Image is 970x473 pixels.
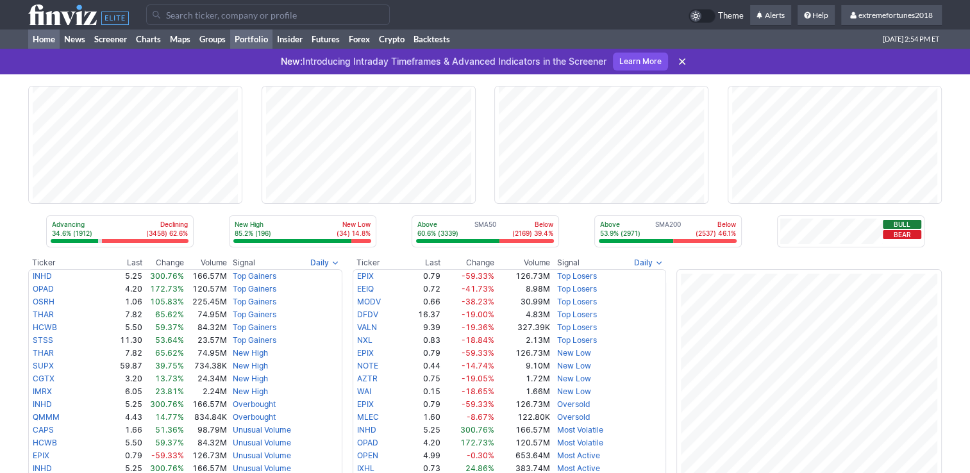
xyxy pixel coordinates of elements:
[397,334,441,347] td: 0.83
[33,425,54,435] a: CAPS
[195,29,230,49] a: Groups
[150,399,184,409] span: 300.76%
[155,386,184,396] span: 23.81%
[185,283,228,295] td: 120.57M
[33,386,52,396] a: IMRX
[146,220,188,229] p: Declining
[185,449,228,462] td: 126.73M
[557,297,597,306] a: Top Losers
[374,29,409,49] a: Crypto
[462,271,494,281] span: -59.33%
[696,220,736,229] p: Below
[462,335,494,345] span: -18.84%
[233,361,268,370] a: New High
[357,425,376,435] a: INHD
[185,321,228,334] td: 84.32M
[557,335,597,345] a: Top Losers
[33,399,52,409] a: INHD
[165,29,195,49] a: Maps
[631,256,666,269] button: Signals interval
[108,283,143,295] td: 4.20
[397,269,441,283] td: 0.79
[233,335,276,345] a: Top Gainers
[557,386,591,396] a: New Low
[557,399,590,409] a: Oversold
[557,463,600,473] a: Most Active
[397,347,441,360] td: 0.79
[150,463,184,473] span: 300.76%
[495,334,550,347] td: 2.13M
[108,269,143,283] td: 5.25
[397,283,441,295] td: 0.72
[613,53,668,71] a: Learn More
[33,310,54,319] a: THAR
[557,322,597,332] a: Top Losers
[718,9,744,23] span: Theme
[281,55,606,68] p: Introducing Intraday Timeframes & Advanced Indicators in the Screener
[353,256,397,269] th: Ticker
[397,385,441,398] td: 0.15
[33,374,54,383] a: CGTX
[185,360,228,372] td: 734.38K
[557,412,590,422] a: Oversold
[357,374,378,383] a: AZTR
[557,258,580,268] span: Signal
[460,425,494,435] span: 300.76%
[495,295,550,308] td: 30.99M
[462,361,494,370] span: -14.74%
[33,284,54,294] a: OPAD
[185,295,228,308] td: 225.45M
[357,322,377,332] a: VALN
[33,322,57,332] a: HCWB
[600,220,640,229] p: Above
[33,451,49,460] a: EPIX
[465,463,494,473] span: 24.86%
[462,399,494,409] span: -59.33%
[33,412,60,422] a: QMMM
[417,220,458,229] p: Above
[357,438,378,447] a: OPAD
[131,29,165,49] a: Charts
[397,308,441,321] td: 16.37
[281,56,303,67] span: New:
[33,335,53,345] a: STSS
[108,449,143,462] td: 0.79
[233,348,268,358] a: New High
[150,284,184,294] span: 172.73%
[233,310,276,319] a: Top Gainers
[495,424,550,436] td: 166.57M
[108,347,143,360] td: 7.82
[233,374,268,383] a: New High
[397,436,441,449] td: 4.20
[634,256,653,269] span: Daily
[108,308,143,321] td: 7.82
[185,269,228,283] td: 166.57M
[557,271,597,281] a: Top Losers
[185,372,228,385] td: 24.34M
[155,348,184,358] span: 65.62%
[557,284,597,294] a: Top Losers
[397,449,441,462] td: 4.99
[108,334,143,347] td: 11.30
[233,322,276,332] a: Top Gainers
[557,361,591,370] a: New Low
[462,348,494,358] span: -59.33%
[357,271,374,281] a: EPIX
[397,321,441,334] td: 9.39
[151,451,184,460] span: -59.33%
[696,229,736,238] p: (2537) 46.1%
[462,374,494,383] span: -19.05%
[150,271,184,281] span: 300.76%
[233,284,276,294] a: Top Gainers
[33,297,54,306] a: OSRH
[230,29,272,49] a: Portfolio
[33,348,54,358] a: THAR
[495,269,550,283] td: 126.73M
[233,425,291,435] a: Unusual Volume
[883,230,921,239] button: Bear
[155,425,184,435] span: 51.36%
[143,256,185,269] th: Change
[52,229,92,238] p: 34.6% (1912)
[397,360,441,372] td: 0.44
[90,29,131,49] a: Screener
